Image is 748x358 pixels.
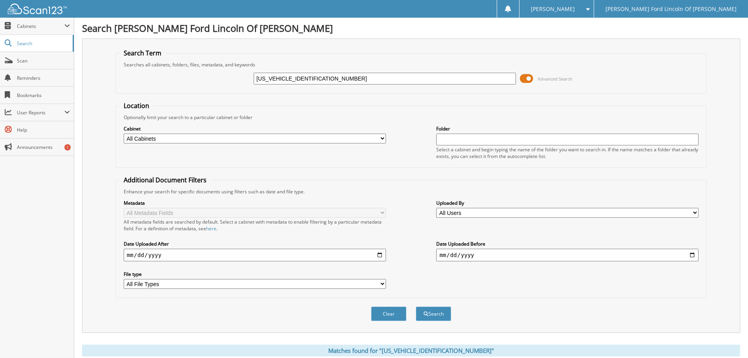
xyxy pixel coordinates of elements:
span: Scan [17,57,70,64]
legend: Additional Document Filters [120,176,210,184]
label: Metadata [124,200,386,206]
span: User Reports [17,109,64,116]
span: Help [17,127,70,133]
label: Folder [436,125,699,132]
label: Date Uploaded Before [436,241,699,247]
label: File type [124,271,386,277]
legend: Location [120,101,153,110]
div: Select a cabinet and begin typing the name of the folder you want to search in. If the name match... [436,146,699,160]
label: Cabinet [124,125,386,132]
input: start [124,249,386,261]
div: All metadata fields are searched by default. Select a cabinet with metadata to enable filtering b... [124,218,386,232]
button: Search [416,307,451,321]
button: Clear [371,307,406,321]
div: Optionally limit your search to a particular cabinet or folder [120,114,702,121]
span: [PERSON_NAME] Ford Lincoln Of [PERSON_NAME] [605,7,737,11]
div: Searches all cabinets, folders, files, metadata, and keywords [120,61,702,68]
span: Advanced Search [538,76,572,82]
input: end [436,249,699,261]
label: Uploaded By [436,200,699,206]
span: Search [17,40,69,47]
img: scan123-logo-white.svg [8,4,67,14]
a: here [206,225,216,232]
span: Reminders [17,75,70,81]
label: Date Uploaded After [124,241,386,247]
div: 1 [64,144,71,151]
span: Cabinets [17,23,64,29]
legend: Search Term [120,49,165,57]
span: Bookmarks [17,92,70,99]
h1: Search [PERSON_NAME] Ford Lincoln Of [PERSON_NAME] [82,22,740,35]
span: [PERSON_NAME] [531,7,575,11]
div: Matches found for "[US_VEHICLE_IDENTIFICATION_NUMBER]" [82,345,740,356]
span: Announcements [17,144,70,151]
div: Enhance your search for specific documents using filters such as date and file type. [120,188,702,195]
